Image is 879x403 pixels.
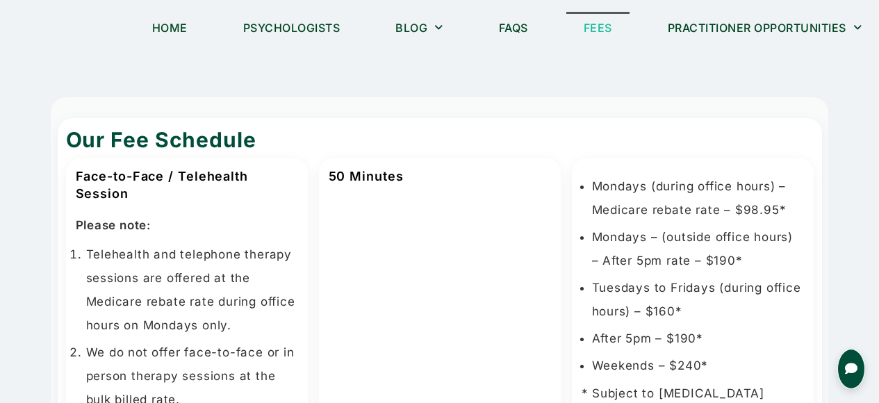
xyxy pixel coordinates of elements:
[592,225,804,272] li: Mondays – (outside office hours) – After 5pm rate – $190*
[76,218,151,232] strong: Please note:
[592,174,804,222] li: Mondays (during office hours) – Medicare rebate rate – $98.95*
[76,167,298,202] h3: Face-to-Face / Telehealth Session
[592,327,804,350] li: After 5pm – $190*
[329,167,551,185] h3: 50 Minutes
[592,276,804,323] li: Tuesdays to Fridays (during office hours) – $160*
[66,125,814,154] h2: Our Fee Schedule
[592,354,804,377] li: Weekends – $240*
[482,12,545,44] a: FAQs
[226,12,358,44] a: Psychologists
[135,12,205,44] a: Home
[837,349,865,389] button: Open chat for queries
[378,12,461,44] a: Blog
[86,242,298,337] li: Telehealth and telephone therapy sessions are offered at the Medicare rebate rate during office h...
[566,12,630,44] a: Fees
